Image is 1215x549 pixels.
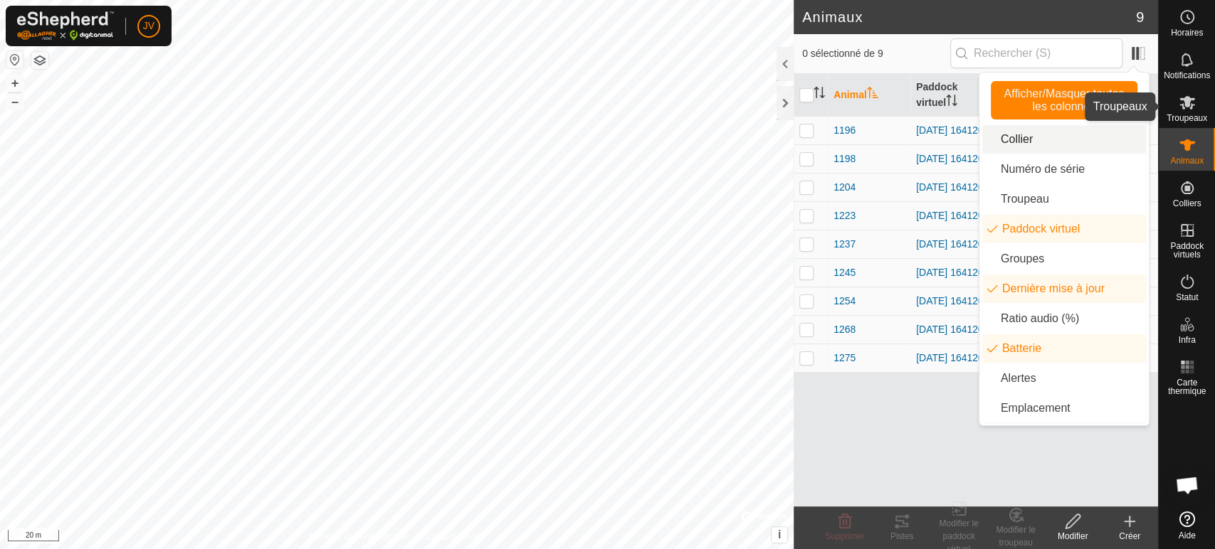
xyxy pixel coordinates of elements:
span: Animaux [1170,156,1204,165]
div: Modifier le troupeau [987,523,1044,549]
span: 1254 [833,294,856,309]
p-sorticon: Activer pour trier [867,89,878,100]
span: 1268 [833,322,856,337]
a: Aide [1159,506,1215,545]
span: 9 [1136,6,1144,28]
span: Troupeaux [1167,114,1207,122]
li: neckband.label.title [982,125,1146,154]
a: [DATE] 164120 [916,124,984,136]
span: Carte thermique [1162,378,1211,395]
span: Supprimer [825,531,864,541]
button: Réinitialiser la carte [6,51,23,68]
button: – [6,93,23,110]
span: Afficher/Masquer toutes les colonnes [997,87,1131,113]
a: [DATE] 164120 [916,210,984,221]
span: 1245 [833,265,856,280]
a: [DATE] 164120 [916,295,984,307]
li: animal.label.alerts [982,364,1146,393]
span: 1198 [833,151,856,166]
span: 1196 [833,123,856,138]
span: Aide [1178,531,1195,540]
th: Paddock virtuel [910,74,993,117]
div: Créer [1101,530,1158,543]
span: Colliers [1172,199,1201,208]
th: Animal [828,74,910,117]
a: [DATE] 164120 [916,153,984,164]
span: Paddock virtuels [1162,242,1211,259]
p-sorticon: Activer pour trier [946,97,957,108]
a: Contactez-nous [425,531,485,543]
input: Rechercher (S) [950,38,1122,68]
a: [DATE] 164120 [916,267,984,278]
li: neckband.label.serialNumber [982,155,1146,183]
div: Modifier [1044,530,1101,543]
li: common.btn.groups [982,245,1146,273]
span: 1223 [833,208,856,223]
span: 1204 [833,180,856,195]
img: Logo Gallagher [17,11,114,41]
span: JV [143,18,154,33]
span: 1237 [833,237,856,252]
div: Open chat [1166,464,1209,506]
span: Statut [1176,293,1198,302]
p-sorticon: Activer pour trier [814,89,825,100]
a: Politique de confidentialité [309,531,408,543]
span: Infra [1178,336,1195,344]
div: Pistes [873,530,930,543]
span: 0 sélectionné de 9 [802,46,950,61]
li: neckband.label.battery [982,334,1146,363]
span: 1275 [833,351,856,366]
button: i [772,527,787,543]
li: enum.columnList.audioRatio [982,304,1146,333]
li: mob.label.mob [982,185,1146,213]
a: [DATE] 164120 [916,181,984,193]
li: common.label.location [982,394,1146,422]
span: Horaires [1171,28,1203,37]
h2: Animaux [802,9,1136,26]
button: Afficher/Masquer toutes les colonnes [991,81,1137,119]
li: enum.columnList.lastUpdated [982,274,1146,303]
a: [DATE] 164120 [916,324,984,335]
button: + [6,75,23,92]
a: [DATE] 164120 [916,238,984,250]
a: [DATE] 164120 [916,352,984,363]
li: vp.label.vp [982,215,1146,243]
span: Notifications [1164,71,1210,80]
button: Couches de carte [31,52,48,69]
span: i [778,528,781,540]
